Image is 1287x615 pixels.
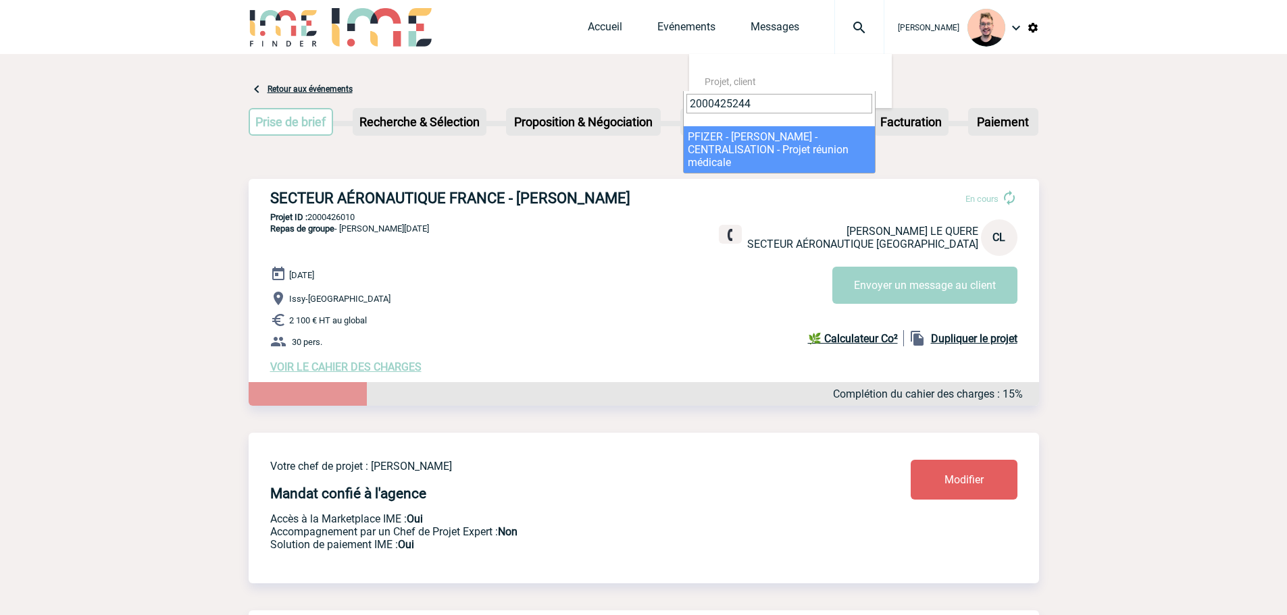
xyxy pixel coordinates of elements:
span: CL [992,231,1005,244]
p: 2000426010 [249,212,1039,222]
button: Envoyer un message au client [832,267,1017,304]
img: fixe.png [724,229,736,241]
b: Dupliquer le projet [931,332,1017,345]
img: IME-Finder [249,8,319,47]
b: Oui [407,512,423,525]
p: Proposition & Négociation [507,109,659,134]
span: - [PERSON_NAME][DATE] [270,223,429,234]
a: Retour aux événements [268,84,353,94]
span: SECTEUR AÉRONAUTIQUE [GEOGRAPHIC_DATA] [747,238,978,250]
b: Non [498,525,518,538]
b: Oui [398,538,414,551]
p: Votre chef de projet : [PERSON_NAME] [270,460,831,473]
p: Prise de brief [250,109,332,134]
span: [PERSON_NAME] [898,23,959,32]
img: file_copy-black-24dp.png [909,330,926,346]
b: Projet ID : [270,212,307,222]
a: VOIR LE CAHIER DES CHARGES [270,360,422,373]
span: Modifier [944,473,984,486]
span: Issy-[GEOGRAPHIC_DATA] [289,294,390,304]
img: 129741-1.png [967,9,1005,47]
a: Evénements [657,20,715,39]
span: Repas de groupe [270,223,334,234]
li: PFIZER - [PERSON_NAME] - CENTRALISATION - Projet réunion médicale [684,126,875,173]
p: Paiement [969,109,1037,134]
span: Projet, client [705,76,756,87]
p: Recherche & Sélection [354,109,485,134]
span: 30 pers. [292,337,322,347]
span: [PERSON_NAME] LE QUERE [847,225,978,238]
a: Messages [751,20,799,39]
span: [DATE] [289,270,314,280]
p: Facturation [875,109,947,134]
p: Accès à la Marketplace IME : [270,512,831,525]
p: Prestation payante [270,525,831,538]
a: Accueil [588,20,622,39]
b: 🌿 Calculateur Co² [808,332,898,345]
span: 2 100 € HT au global [289,315,367,325]
a: 🌿 Calculateur Co² [808,330,904,346]
h3: SECTEUR AÉRONAUTIQUE FRANCE - [PERSON_NAME] [270,190,676,207]
p: Devis [682,109,749,134]
span: En cours [965,194,999,204]
p: Conformité aux process achat client, Prise en charge de la facturation, Mutualisation de plusieur... [270,538,831,551]
h4: Mandat confié à l'agence [270,485,426,502]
